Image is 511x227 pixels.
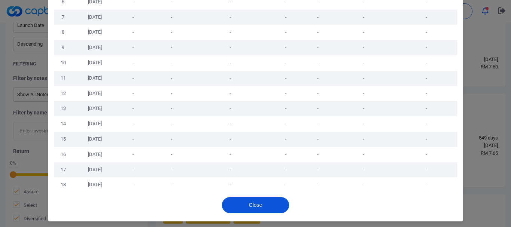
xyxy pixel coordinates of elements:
[54,132,72,147] td: 15
[132,60,134,65] span: -
[396,40,457,55] td: -
[331,101,396,116] td: -
[171,45,172,50] span: -
[305,147,331,162] td: -
[171,136,172,142] span: -
[396,116,457,132] td: -
[54,55,72,71] td: 10
[230,14,231,20] span: -
[396,71,457,86] td: -
[285,14,287,20] span: -
[396,101,457,116] td: -
[72,25,117,40] td: [DATE]
[230,75,231,81] span: -
[331,25,396,40] td: -
[222,197,289,213] button: Close
[72,147,117,162] td: [DATE]
[331,86,396,101] td: -
[54,25,72,40] td: 8
[305,101,331,116] td: -
[171,182,172,187] span: -
[132,105,134,111] span: -
[54,177,72,193] td: 18
[331,10,396,25] td: -
[72,162,117,178] td: [DATE]
[132,151,134,157] span: -
[396,147,457,162] td: -
[285,167,287,172] span: -
[285,60,287,65] span: -
[72,86,117,101] td: [DATE]
[171,75,172,81] span: -
[171,29,172,35] span: -
[331,55,396,71] td: -
[396,86,457,101] td: -
[72,55,117,71] td: [DATE]
[396,55,457,71] td: -
[72,10,117,25] td: [DATE]
[305,162,331,178] td: -
[230,121,231,126] span: -
[171,151,172,157] span: -
[396,25,457,40] td: -
[171,91,172,96] span: -
[171,14,172,20] span: -
[54,40,72,55] td: 9
[230,29,231,35] span: -
[132,121,134,126] span: -
[285,75,287,81] span: -
[230,45,231,50] span: -
[132,75,134,81] span: -
[396,10,457,25] td: -
[72,177,117,193] td: [DATE]
[132,14,134,20] span: -
[285,91,287,96] span: -
[72,116,117,132] td: [DATE]
[285,121,287,126] span: -
[285,182,287,187] span: -
[132,91,134,96] span: -
[331,132,396,147] td: -
[171,121,172,126] span: -
[396,162,457,178] td: -
[331,147,396,162] td: -
[230,60,231,65] span: -
[285,29,287,35] span: -
[305,86,331,101] td: -
[305,25,331,40] td: -
[72,101,117,116] td: [DATE]
[331,40,396,55] td: -
[305,177,331,193] td: -
[230,91,231,96] span: -
[331,177,396,193] td: -
[230,167,231,172] span: -
[285,105,287,111] span: -
[132,29,134,35] span: -
[305,40,331,55] td: -
[396,177,457,193] td: -
[305,10,331,25] td: -
[285,151,287,157] span: -
[132,136,134,142] span: -
[230,151,231,157] span: -
[285,136,287,142] span: -
[230,105,231,111] span: -
[171,167,172,172] span: -
[54,147,72,162] td: 16
[230,182,231,187] span: -
[72,132,117,147] td: [DATE]
[396,132,457,147] td: -
[305,132,331,147] td: -
[305,71,331,86] td: -
[171,105,172,111] span: -
[132,167,134,172] span: -
[171,60,172,65] span: -
[54,86,72,101] td: 12
[305,116,331,132] td: -
[305,55,331,71] td: -
[331,71,396,86] td: -
[331,162,396,178] td: -
[72,40,117,55] td: [DATE]
[132,45,134,50] span: -
[54,116,72,132] td: 14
